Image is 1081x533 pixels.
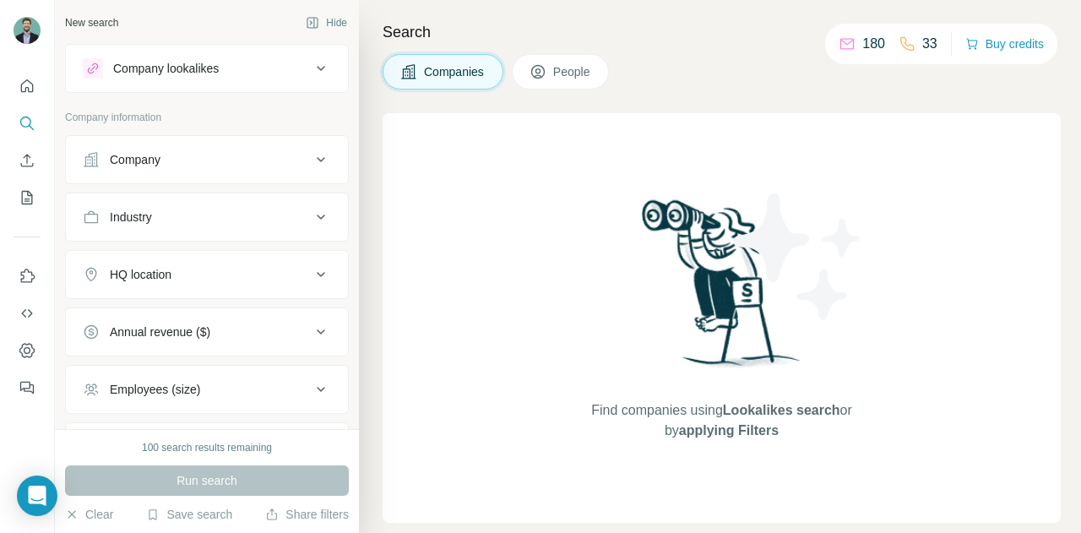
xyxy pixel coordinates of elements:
button: Search [14,108,41,139]
div: Company [110,151,160,168]
button: Annual revenue ($) [66,312,348,352]
span: applying Filters [679,423,779,438]
span: Find companies using or by [586,400,856,441]
button: HQ location [66,254,348,295]
button: Use Surfe API [14,298,41,329]
span: Lookalikes search [723,403,840,417]
div: HQ location [110,266,171,283]
div: Annual revenue ($) [110,324,210,340]
img: Surfe Illustration - Woman searching with binoculars [634,195,810,383]
button: Dashboard [14,335,41,366]
div: New search [65,15,118,30]
button: Company lookalikes [66,48,348,89]
button: Save search [146,506,232,523]
button: Hide [294,10,359,35]
img: Avatar [14,17,41,44]
span: People [553,63,592,80]
div: 100 search results remaining [142,440,272,455]
button: Industry [66,197,348,237]
img: Surfe Illustration - Stars [722,181,874,333]
span: Companies [424,63,486,80]
div: Company lookalikes [113,60,219,77]
div: Industry [110,209,152,226]
button: Technologies [66,427,348,467]
button: Share filters [265,506,349,523]
div: Employees (size) [110,381,200,398]
div: Open Intercom Messenger [17,476,57,516]
button: My lists [14,182,41,213]
p: 180 [862,34,885,54]
p: Company information [65,110,349,125]
button: Company [66,139,348,180]
button: Clear [65,506,113,523]
button: Use Surfe on LinkedIn [14,261,41,291]
p: 33 [922,34,937,54]
button: Buy credits [965,32,1044,56]
button: Employees (size) [66,369,348,410]
button: Enrich CSV [14,145,41,176]
button: Feedback [14,373,41,403]
button: Quick start [14,71,41,101]
h4: Search [383,20,1061,44]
